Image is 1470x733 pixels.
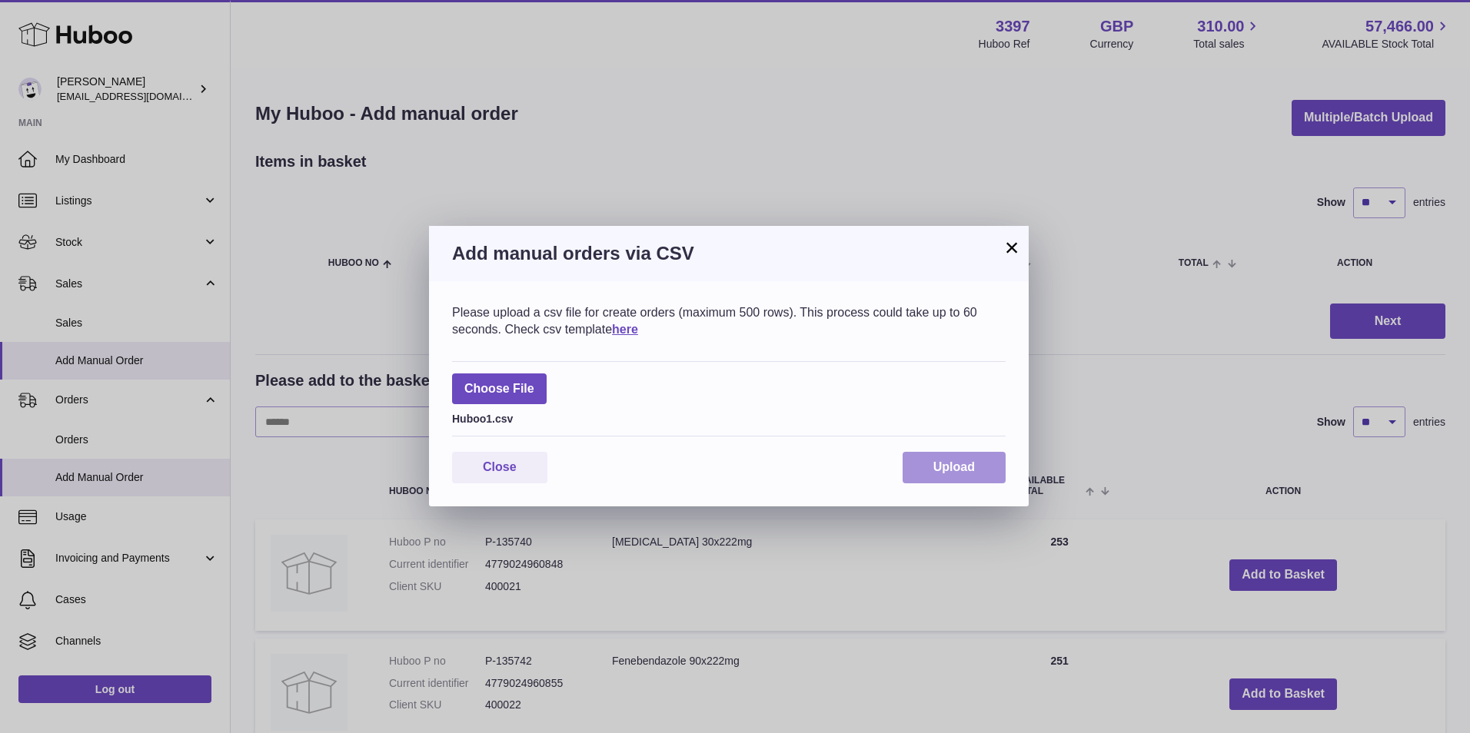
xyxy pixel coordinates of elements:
[452,408,1006,426] div: Huboo1.csv
[452,304,1006,337] div: Please upload a csv file for create orders (maximum 500 rows). This process could take up to 60 s...
[452,452,547,483] button: Close
[933,460,975,473] span: Upload
[483,460,517,473] span: Close
[452,241,1006,266] h3: Add manual orders via CSV
[452,373,547,405] span: Choose File
[612,323,638,336] a: here
[903,452,1006,483] button: Upload
[1003,238,1021,257] button: ×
